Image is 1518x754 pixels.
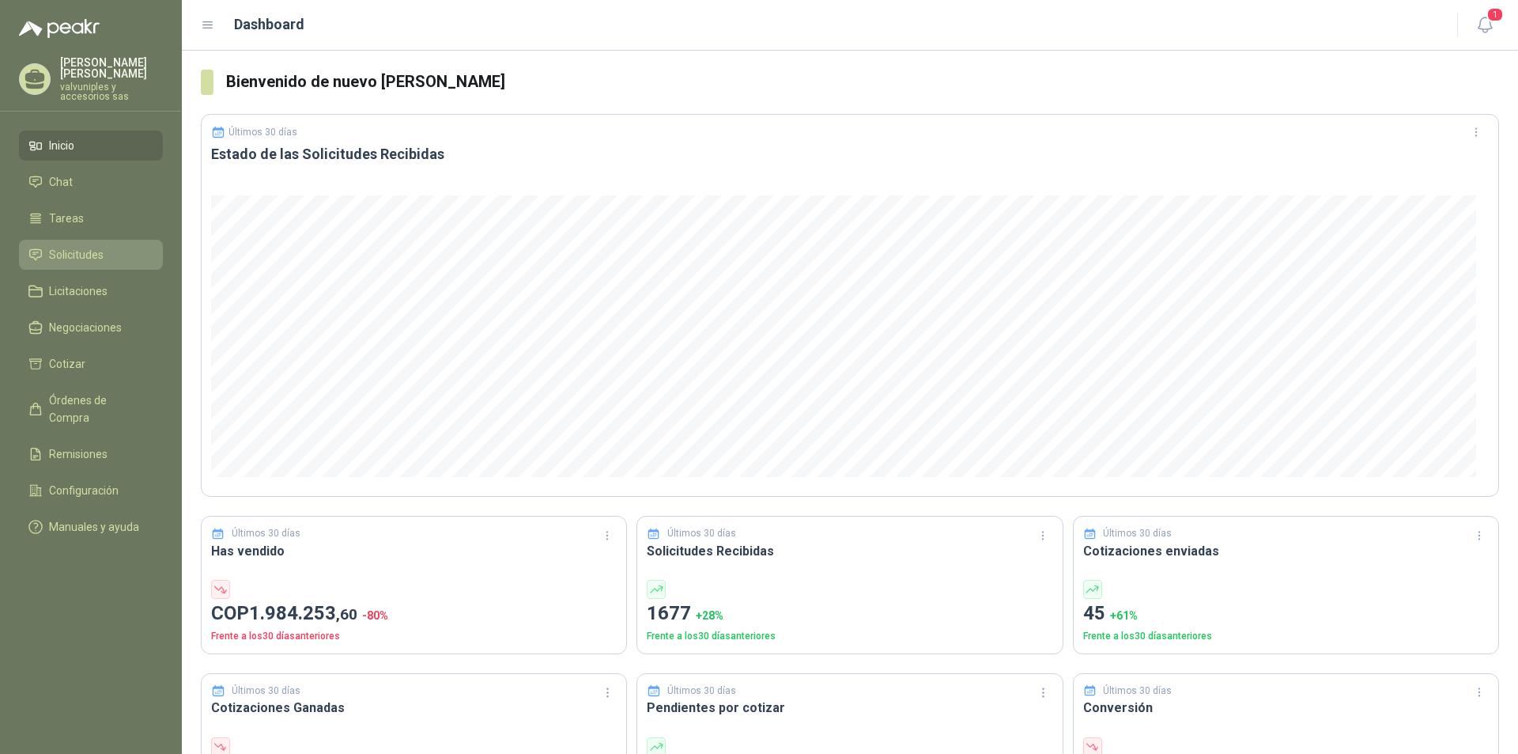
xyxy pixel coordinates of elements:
[1471,11,1499,40] button: 1
[19,476,163,506] a: Configuración
[49,173,73,191] span: Chat
[362,609,388,622] span: -80 %
[696,609,723,622] span: + 28 %
[211,541,617,561] h3: Has vendido
[19,19,100,38] img: Logo peakr
[211,698,617,718] h3: Cotizaciones Ganadas
[19,349,163,379] a: Cotizar
[19,240,163,270] a: Solicitudes
[49,355,85,373] span: Cotizar
[60,57,163,79] p: [PERSON_NAME] [PERSON_NAME]
[1110,609,1138,622] span: + 61 %
[49,282,108,300] span: Licitaciones
[249,602,357,624] span: 1.984.253
[1083,629,1489,644] p: Frente a los 30 días anteriores
[647,698,1052,718] h3: Pendientes por cotizar
[1103,684,1172,699] p: Últimos 30 días
[19,167,163,197] a: Chat
[19,276,163,306] a: Licitaciones
[49,210,84,227] span: Tareas
[19,512,163,542] a: Manuales y ayuda
[49,518,139,536] span: Manuales y ayuda
[49,246,104,263] span: Solicitudes
[667,526,736,541] p: Últimos 30 días
[1083,599,1489,629] p: 45
[60,82,163,101] p: valvuniples y accesorios sas
[19,439,163,469] a: Remisiones
[226,70,1499,94] h3: Bienvenido de nuevo [PERSON_NAME]
[49,137,74,154] span: Inicio
[647,599,1052,629] p: 1677
[19,313,163,343] a: Negociaciones
[336,605,357,623] span: ,60
[1083,698,1489,718] h3: Conversión
[211,599,617,629] p: COP
[1486,7,1504,22] span: 1
[232,684,300,699] p: Últimos 30 días
[228,127,297,138] p: Últimos 30 días
[234,13,304,36] h1: Dashboard
[19,203,163,233] a: Tareas
[1083,541,1489,561] h3: Cotizaciones enviadas
[19,131,163,161] a: Inicio
[49,445,108,463] span: Remisiones
[1103,526,1172,541] p: Últimos 30 días
[667,684,736,699] p: Últimos 30 días
[49,392,148,426] span: Órdenes de Compra
[49,482,119,499] span: Configuración
[647,541,1052,561] h3: Solicitudes Recibidas
[49,319,122,336] span: Negociaciones
[19,385,163,433] a: Órdenes de Compra
[647,629,1052,644] p: Frente a los 30 días anteriores
[211,629,617,644] p: Frente a los 30 días anteriores
[211,145,1489,164] h3: Estado de las Solicitudes Recibidas
[232,526,300,541] p: Últimos 30 días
